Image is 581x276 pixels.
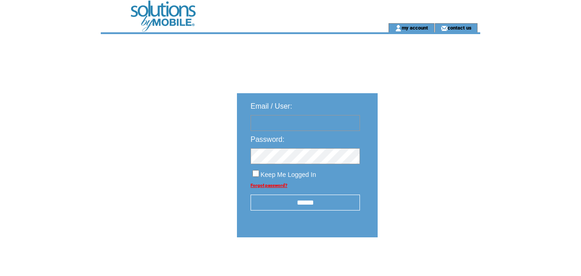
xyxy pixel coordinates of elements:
span: Email / User: [251,102,292,110]
span: Password: [251,135,285,143]
span: Keep Me Logged In [261,171,316,178]
a: Forgot password? [251,183,287,188]
img: transparent.png [404,260,449,271]
a: contact us [448,25,472,30]
a: my account [402,25,428,30]
img: contact_us_icon.gif [441,25,448,32]
img: account_icon.gif [395,25,402,32]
